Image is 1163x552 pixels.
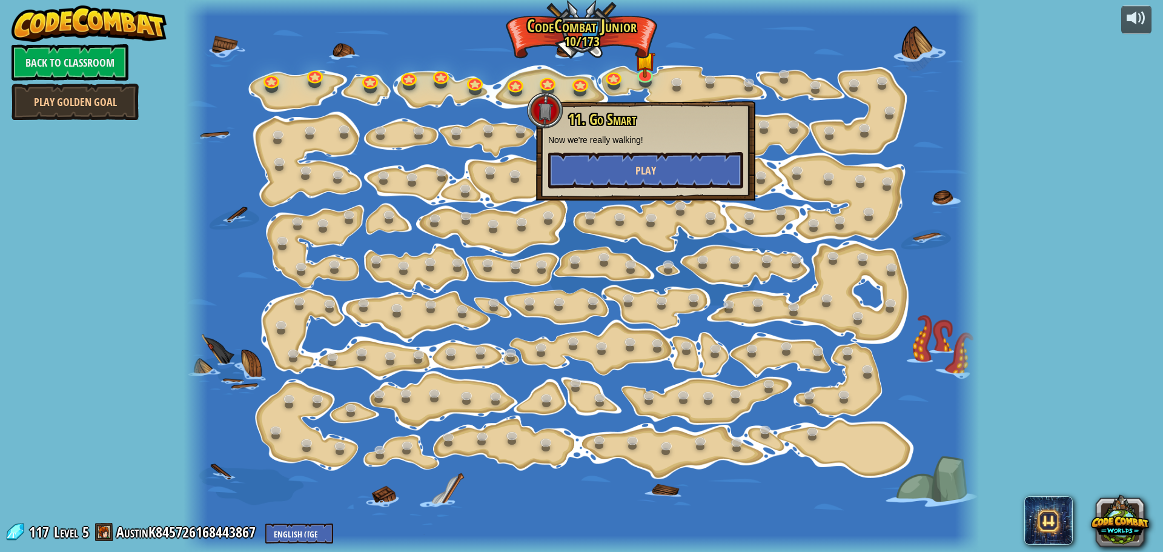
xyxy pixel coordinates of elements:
p: Now we're really walking! [548,134,743,146]
span: 11. Go Smart [568,109,636,130]
button: Play [548,152,743,188]
span: Level [54,522,78,542]
a: Play Golden Goal [12,84,139,120]
span: 5 [82,522,89,542]
img: level-banner-started.png [635,42,655,78]
a: Back to Classroom [12,44,128,81]
span: 117 [29,522,53,542]
a: AustinK845726168443867 [116,522,259,542]
button: Adjust volume [1121,5,1151,34]
span: Play [635,163,656,178]
img: CodeCombat - Learn how to code by playing a game [12,5,167,42]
